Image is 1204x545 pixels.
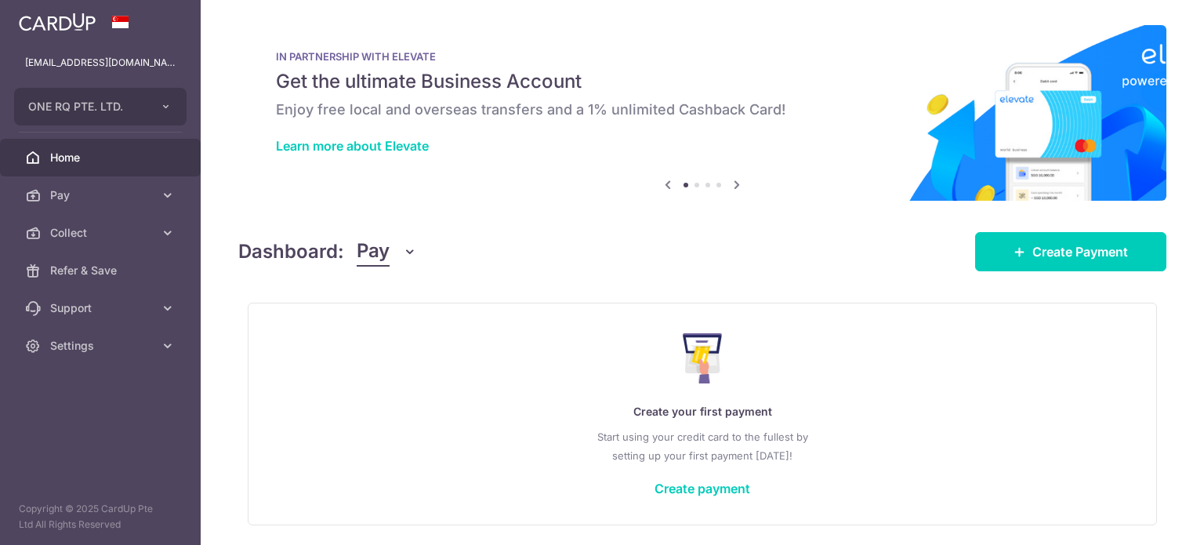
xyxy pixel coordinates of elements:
[50,187,154,203] span: Pay
[276,100,1129,119] h6: Enjoy free local and overseas transfers and a 1% unlimited Cashback Card!
[280,402,1125,421] p: Create your first payment
[50,225,154,241] span: Collect
[19,13,96,31] img: CardUp
[975,232,1166,271] a: Create Payment
[1032,242,1128,261] span: Create Payment
[276,69,1129,94] h5: Get the ultimate Business Account
[357,237,390,267] span: Pay
[683,333,723,383] img: Make Payment
[276,138,429,154] a: Learn more about Elevate
[50,263,154,278] span: Refer & Save
[238,238,344,266] h4: Dashboard:
[50,338,154,354] span: Settings
[238,25,1166,201] img: Renovation banner
[655,481,750,496] a: Create payment
[276,50,1129,63] p: IN PARTNERSHIP WITH ELEVATE
[50,300,154,316] span: Support
[1104,498,1188,537] iframe: Opens a widget where you can find more information
[357,237,417,267] button: Pay
[50,150,154,165] span: Home
[14,88,187,125] button: ONE RQ PTE. LTD.
[280,427,1125,465] p: Start using your credit card to the fullest by setting up your first payment [DATE]!
[28,99,144,114] span: ONE RQ PTE. LTD.
[25,55,176,71] p: [EMAIL_ADDRESS][DOMAIN_NAME]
